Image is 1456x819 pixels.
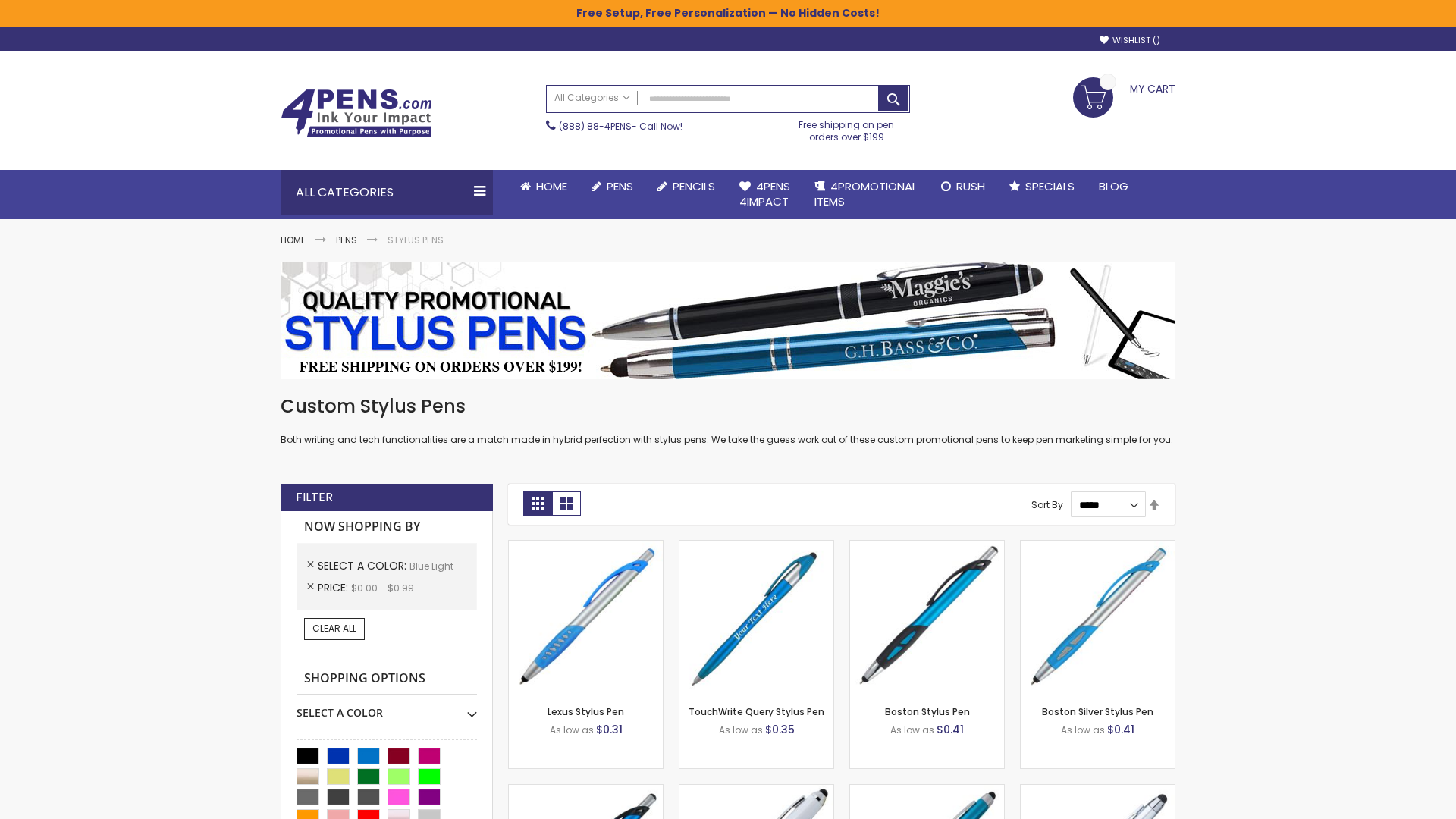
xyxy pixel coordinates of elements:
[596,722,623,737] span: $0.31
[645,170,727,203] a: Pencils
[304,618,365,639] a: Clear All
[850,541,1004,695] img: Boston Stylus Pen-Blue - Light
[719,723,763,736] span: As low as
[727,170,802,219] a: 4Pens4impact
[559,120,682,133] span: - Call Now!
[1100,35,1160,46] a: Wishlist
[1025,178,1075,194] span: Specials
[890,723,934,736] span: As low as
[929,170,997,203] a: Rush
[937,722,964,737] span: $0.41
[281,394,1175,419] h1: Custom Stylus Pens
[281,89,432,137] img: 4Pens Custom Pens and Promotional Products
[673,178,715,194] span: Pencils
[351,582,414,595] span: $0.00 - $0.99
[783,113,911,143] div: Free shipping on pen orders over $199
[536,178,567,194] span: Home
[409,560,453,573] span: Blue Light
[297,511,477,543] strong: Now Shopping by
[802,170,929,219] a: 4PROMOTIONALITEMS
[554,92,630,104] span: All Categories
[1021,540,1175,553] a: Boston Silver Stylus Pen-Blue - Light
[765,722,795,737] span: $0.35
[547,86,638,111] a: All Categories
[297,663,477,695] strong: Shopping Options
[281,394,1175,447] div: Both writing and tech functionalities are a match made in hybrid perfection with stylus pens. We ...
[956,178,985,194] span: Rush
[318,558,409,573] span: Select A Color
[607,178,633,194] span: Pens
[509,540,663,553] a: Lexus Stylus Pen-Blue - Light
[1042,705,1153,718] a: Boston Silver Stylus Pen
[850,784,1004,797] a: Lory Metallic Stylus Pen-Blue - Light
[689,705,824,718] a: TouchWrite Query Stylus Pen
[739,178,790,209] span: 4Pens 4impact
[579,170,645,203] a: Pens
[281,170,493,215] div: All Categories
[318,580,351,595] span: Price
[336,234,357,246] a: Pens
[1021,541,1175,695] img: Boston Silver Stylus Pen-Blue - Light
[312,622,356,635] span: Clear All
[296,489,333,506] strong: Filter
[679,784,833,797] a: Kimberly Logo Stylus Pens-LT-Blue
[509,784,663,797] a: Lexus Metallic Stylus Pen-Blue - Light
[997,170,1087,203] a: Specials
[508,170,579,203] a: Home
[1087,170,1141,203] a: Blog
[885,705,970,718] a: Boston Stylus Pen
[1099,178,1128,194] span: Blog
[679,541,833,695] img: TouchWrite Query Stylus Pen-Blue Light
[559,120,632,133] a: (888) 88-4PENS
[281,234,306,246] a: Home
[550,723,594,736] span: As low as
[297,695,477,720] div: Select A Color
[509,541,663,695] img: Lexus Stylus Pen-Blue - Light
[388,234,444,246] strong: Stylus Pens
[814,178,917,209] span: 4PROMOTIONAL ITEMS
[679,540,833,553] a: TouchWrite Query Stylus Pen-Blue Light
[1107,722,1134,737] span: $0.41
[1031,498,1063,511] label: Sort By
[1021,784,1175,797] a: Silver Cool Grip Stylus Pen-Blue - Light
[281,262,1175,379] img: Stylus Pens
[548,705,624,718] a: Lexus Stylus Pen
[523,491,552,516] strong: Grid
[850,540,1004,553] a: Boston Stylus Pen-Blue - Light
[1061,723,1105,736] span: As low as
